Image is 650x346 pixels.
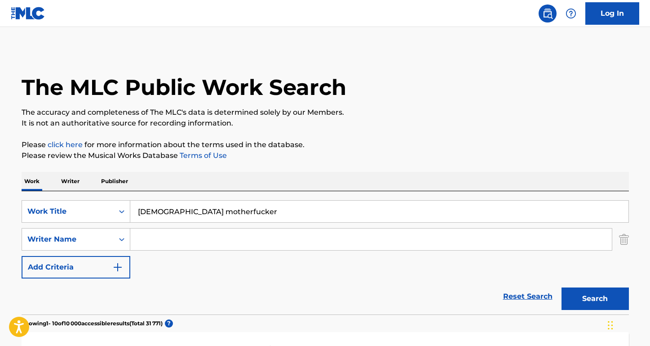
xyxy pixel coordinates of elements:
[165,319,173,328] span: ?
[22,319,163,328] p: Showing 1 - 10 of 10 000 accessible results (Total 31 771 )
[11,7,45,20] img: MLC Logo
[27,206,108,217] div: Work Title
[178,151,227,160] a: Terms of Use
[566,8,576,19] img: help
[58,172,82,191] p: Writer
[22,74,346,101] h1: The MLC Public Work Search
[562,4,580,22] div: Help
[619,228,629,251] img: Delete Criterion
[605,303,650,346] div: Widget de chat
[539,4,557,22] a: Public Search
[608,312,613,339] div: Glisser
[22,107,629,118] p: The accuracy and completeness of The MLC's data is determined solely by our Members.
[542,8,553,19] img: search
[562,288,629,310] button: Search
[27,234,108,245] div: Writer Name
[22,139,629,150] p: Please for more information about the terms used in the database.
[585,2,639,25] a: Log In
[22,150,629,161] p: Please review the Musical Works Database
[605,303,650,346] iframe: Chat Widget
[499,287,557,306] a: Reset Search
[22,200,629,315] form: Search Form
[112,262,123,273] img: 9d2ae6d4665cec9f34b9.svg
[22,172,42,191] p: Work
[98,172,131,191] p: Publisher
[48,140,83,149] a: click here
[22,118,629,129] p: It is not an authoritative source for recording information.
[22,256,130,279] button: Add Criteria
